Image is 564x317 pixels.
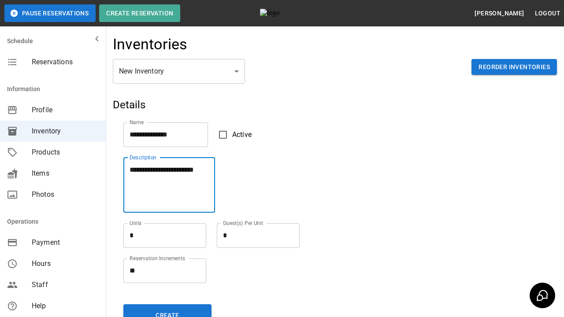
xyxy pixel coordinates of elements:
[99,4,180,22] button: Create Reservation
[32,105,99,115] span: Profile
[113,98,409,112] h5: Details
[32,126,99,136] span: Inventory
[113,59,245,84] div: New Inventory
[32,168,99,179] span: Items
[32,189,99,200] span: Photos
[32,280,99,290] span: Staff
[260,9,308,18] img: logo
[32,301,99,311] span: Help
[471,59,557,75] button: Reorder Inventories
[32,57,99,67] span: Reservations
[32,237,99,248] span: Payment
[4,4,96,22] button: Pause Reservations
[471,5,527,22] button: [PERSON_NAME]
[32,147,99,158] span: Products
[531,5,564,22] button: Logout
[113,35,188,54] h4: Inventories
[232,129,252,140] span: Active
[32,258,99,269] span: Hours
